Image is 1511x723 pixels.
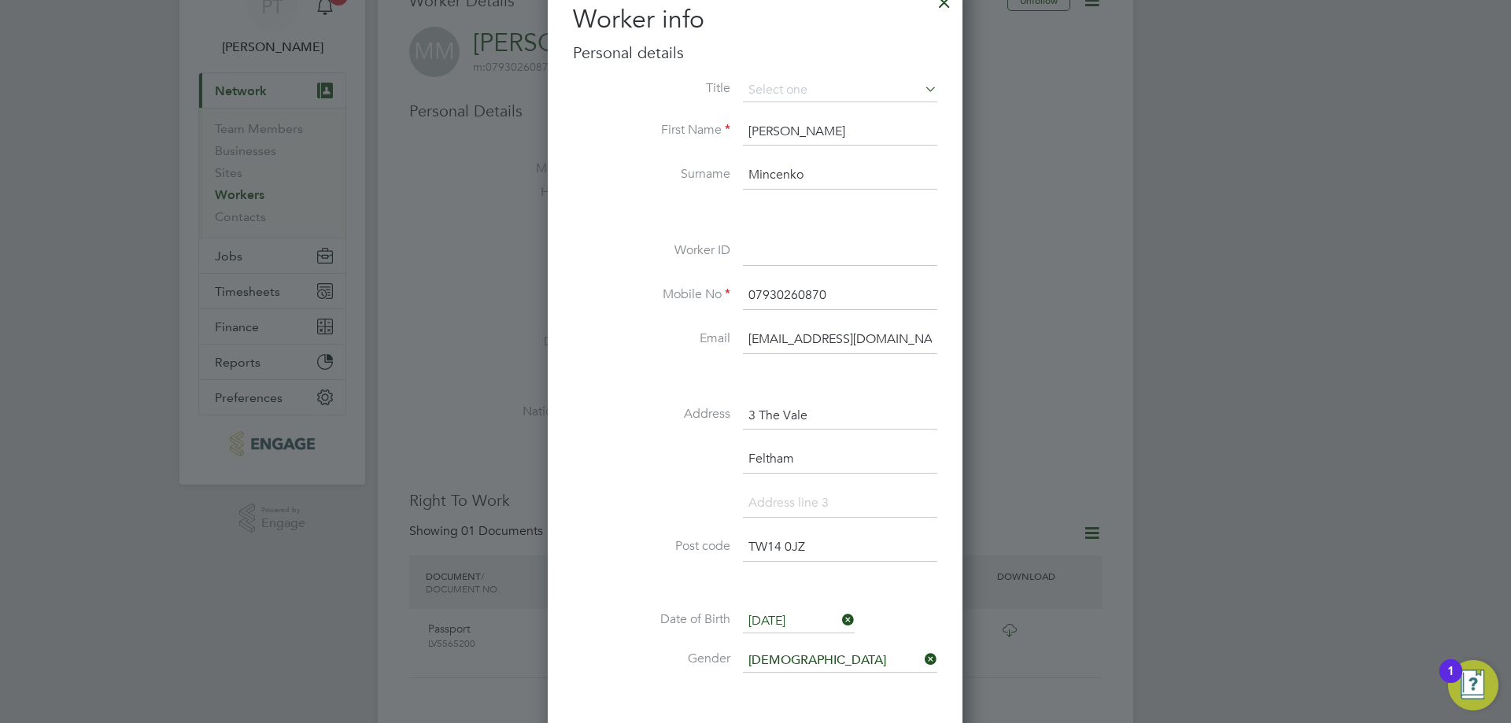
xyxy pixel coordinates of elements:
[573,651,730,667] label: Gender
[573,166,730,183] label: Surname
[1448,660,1498,710] button: Open Resource Center, 1 new notification
[573,406,730,422] label: Address
[573,286,730,303] label: Mobile No
[743,445,937,474] input: Address line 2
[743,649,937,673] input: Select one
[743,402,937,430] input: Address line 1
[573,80,730,97] label: Title
[573,42,937,63] h3: Personal details
[573,611,730,628] label: Date of Birth
[573,538,730,555] label: Post code
[573,3,937,36] h2: Worker info
[1447,671,1454,692] div: 1
[743,610,855,633] input: Select one
[573,242,730,259] label: Worker ID
[743,489,937,518] input: Address line 3
[573,330,730,347] label: Email
[743,79,937,102] input: Select one
[573,122,730,138] label: First Name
